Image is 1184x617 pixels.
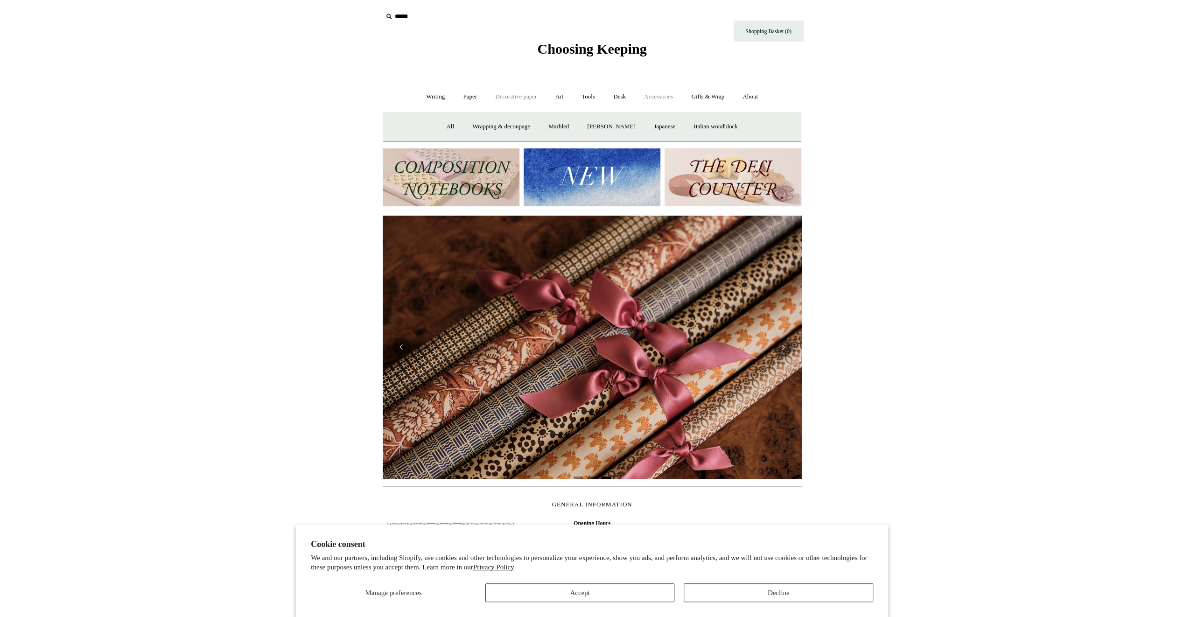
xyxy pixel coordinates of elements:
button: Page 1 [574,477,583,479]
a: About [734,84,766,109]
img: The Deli Counter [665,148,801,207]
a: Decorative paper [487,84,545,109]
a: Japanese [645,114,684,139]
img: 202302 Composition ledgers.jpg__PID:69722ee6-fa44-49dd-a067-31375e5d54ec [383,148,519,207]
span: Manage preferences [365,589,421,596]
img: New.jpg__PID:f73bdf93-380a-4a35-bcfe-7823039498e1 [524,148,660,207]
img: Early Bird [383,216,802,479]
a: Italian woodblock [685,114,746,139]
b: Opening Hours [574,520,610,526]
button: Previous [392,338,411,357]
p: We and our partners, including Shopify, use cookies and other technologies to personalize your ex... [311,554,873,572]
a: Tools [573,84,603,109]
span: GENERAL INFORMATION [552,501,632,508]
span: Choosing Keeping [537,41,646,56]
a: [PERSON_NAME] [579,114,644,139]
a: Paper [455,84,485,109]
a: Shopping Basket (0) [734,21,804,42]
h2: Cookie consent [311,540,873,549]
a: Wrapping & decoupage [464,114,539,139]
a: Art [547,84,572,109]
a: Writing [418,84,453,109]
a: Accessories [636,84,681,109]
a: Marbled [540,114,577,139]
a: Desk [605,84,634,109]
img: pf-4db91bb9--1305-Newsletter-Button_1200x.jpg [383,518,518,575]
button: Page 2 [588,477,597,479]
span: [DATE] - [DATE]: 10:30am - 5:30pm [DATE]: 10.30am - 6pm [DATE]: 11.30am - 5.30pm 020 7613 3842 [524,518,659,607]
button: Page 3 [602,477,611,479]
button: Accept [485,583,675,602]
button: Next [774,338,792,357]
a: All [438,114,462,139]
button: Decline [684,583,873,602]
a: Choosing Keeping [537,49,646,55]
button: Manage preferences [311,583,476,602]
a: Privacy Policy [473,563,514,571]
a: Gifts & Wrap [683,84,733,109]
